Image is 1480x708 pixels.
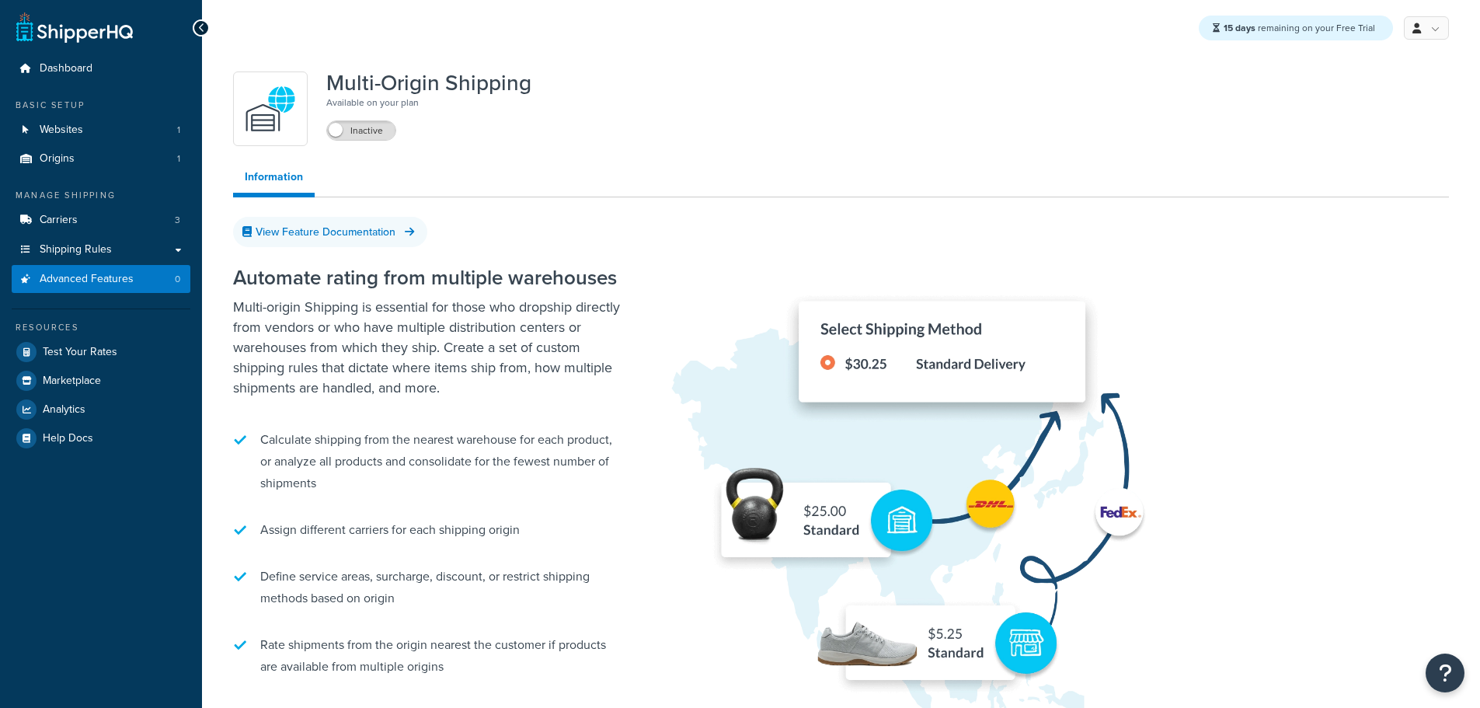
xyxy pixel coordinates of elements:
[43,346,117,359] span: Test Your Rates
[1426,654,1464,692] button: Open Resource Center
[175,214,180,227] span: 3
[12,116,190,145] li: Websites
[12,424,190,452] a: Help Docs
[326,95,531,110] p: Available on your plan
[43,432,93,445] span: Help Docs
[12,116,190,145] a: Websites1
[1224,21,1255,35] strong: 15 days
[12,145,190,173] a: Origins1
[233,421,622,502] li: Calculate shipping from the nearest warehouse for each product, or analyze all products and conso...
[40,243,112,256] span: Shipping Rules
[12,145,190,173] li: Origins
[12,338,190,366] a: Test Your Rates
[43,403,85,417] span: Analytics
[12,54,190,83] a: Dashboard
[12,189,190,202] div: Manage Shipping
[12,235,190,264] a: Shipping Rules
[40,152,75,166] span: Origins
[1224,21,1375,35] span: remaining on your Free Trial
[40,273,134,286] span: Advanced Features
[175,273,180,286] span: 0
[233,626,622,685] li: Rate shipments from the origin nearest the customer if products are available from multiple origins
[233,511,622,549] li: Assign different carriers for each shipping origin
[12,206,190,235] li: Carriers
[327,121,395,140] label: Inactive
[177,152,180,166] span: 1
[12,206,190,235] a: Carriers3
[233,162,315,197] a: Information
[326,71,531,95] h1: Multi-Origin Shipping
[12,265,190,294] a: Advanced Features0
[12,321,190,334] div: Resources
[233,217,427,247] a: View Feature Documentation
[12,265,190,294] li: Advanced Features
[233,267,622,289] h2: Automate rating from multiple warehouses
[40,214,78,227] span: Carriers
[40,124,83,137] span: Websites
[12,396,190,424] a: Analytics
[40,62,92,75] span: Dashboard
[233,297,622,398] p: Multi-origin Shipping is essential for those who dropship directly from vendors or who have multi...
[12,367,190,395] a: Marketplace
[43,375,101,388] span: Marketplace
[12,99,190,112] div: Basic Setup
[243,82,298,136] img: WatD5o0RtDAAAAAElFTkSuQmCC
[233,558,622,617] li: Define service areas, surcharge, discount, or restrict shipping methods based on origin
[177,124,180,137] span: 1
